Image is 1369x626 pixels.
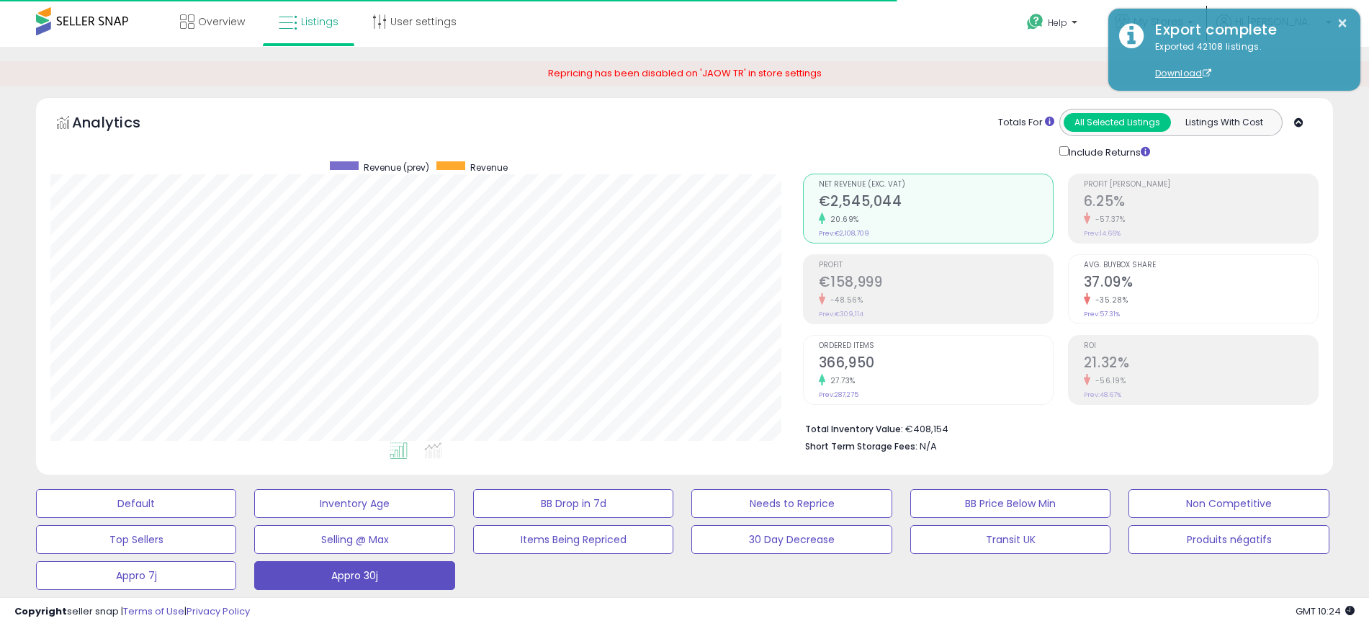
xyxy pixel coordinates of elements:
[1084,229,1121,238] small: Prev: 14.66%
[825,295,863,305] small: -48.56%
[805,423,903,435] b: Total Inventory Value:
[1144,19,1350,40] div: Export complete
[1084,310,1120,318] small: Prev: 57.31%
[805,440,917,452] b: Short Term Storage Fees:
[14,604,67,618] strong: Copyright
[1084,354,1318,374] h2: 21.32%
[1026,13,1044,31] i: Get Help
[254,489,454,518] button: Inventory Age
[819,261,1053,269] span: Profit
[1144,40,1350,81] div: Exported 42108 listings.
[1064,113,1171,132] button: All Selected Listings
[254,561,454,590] button: Appro 30j
[1090,295,1128,305] small: -35.28%
[819,310,863,318] small: Prev: €309,114
[36,561,236,590] button: Appro 7j
[14,605,250,619] div: seller snap | |
[819,390,858,399] small: Prev: 287,275
[825,214,859,225] small: 20.69%
[819,354,1053,374] h2: 366,950
[1128,489,1329,518] button: Non Competitive
[1084,193,1318,213] h2: 6.25%
[1084,274,1318,293] h2: 37.09%
[805,419,1308,437] li: €408,154
[473,489,673,518] button: BB Drop in 7d
[548,66,822,80] span: Repricing has been disabled on 'JAOW TR' in store settings
[473,525,673,554] button: Items Being Repriced
[819,229,869,238] small: Prev: €2,108,709
[123,604,184,618] a: Terms of Use
[301,14,338,29] span: Listings
[1090,214,1126,225] small: -57.37%
[819,193,1053,213] h2: €2,545,044
[1170,113,1278,132] button: Listings With Cost
[187,604,250,618] a: Privacy Policy
[825,375,856,386] small: 27.73%
[470,161,508,174] span: Revenue
[36,489,236,518] button: Default
[1337,14,1348,32] button: ×
[1128,525,1329,554] button: Produits négatifs
[1084,261,1318,269] span: Avg. Buybox Share
[1084,181,1318,189] span: Profit [PERSON_NAME]
[1155,67,1211,79] a: Download
[72,112,169,136] h5: Analytics
[1296,604,1355,618] span: 2025-08-11 10:24 GMT
[819,342,1053,350] span: Ordered Items
[1084,342,1318,350] span: ROI
[36,525,236,554] button: Top Sellers
[364,161,429,174] span: Revenue (prev)
[910,525,1110,554] button: Transit UK
[1049,143,1167,160] div: Include Returns
[198,14,245,29] span: Overview
[691,489,892,518] button: Needs to Reprice
[819,181,1053,189] span: Net Revenue (Exc. VAT)
[819,274,1053,293] h2: €158,999
[920,439,937,453] span: N/A
[1015,2,1092,47] a: Help
[1090,375,1126,386] small: -56.19%
[1084,390,1121,399] small: Prev: 48.67%
[254,525,454,554] button: Selling @ Max
[1048,17,1067,29] span: Help
[910,489,1110,518] button: BB Price Below Min
[998,116,1054,130] div: Totals For
[691,525,892,554] button: 30 Day Decrease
